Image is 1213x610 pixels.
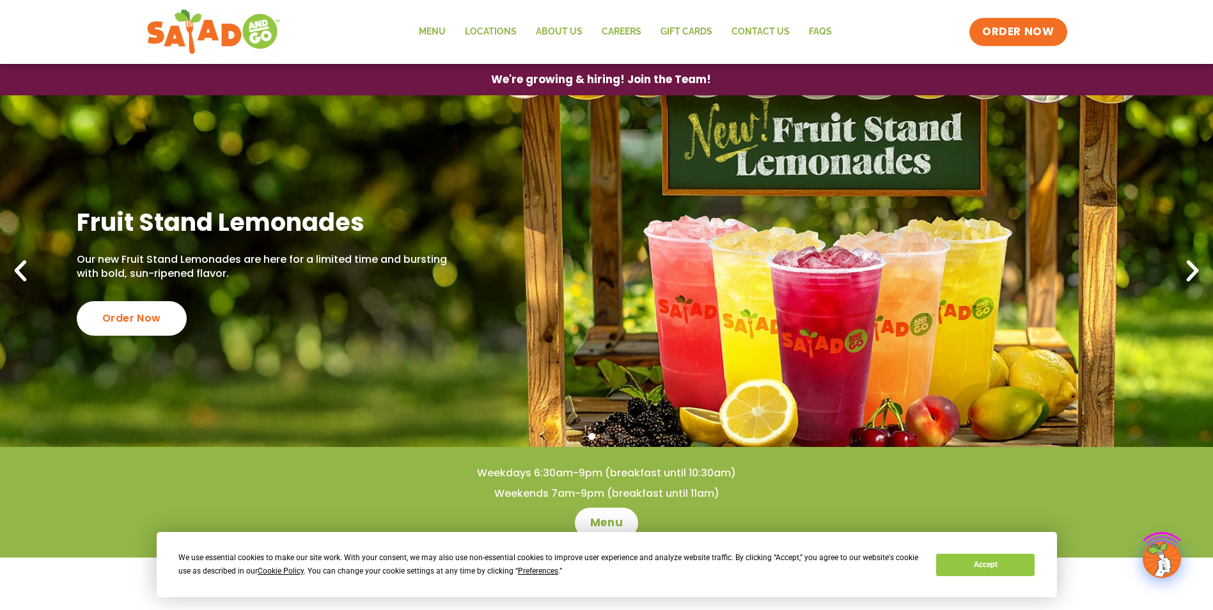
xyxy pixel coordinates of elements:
span: Cookie Policy [258,567,304,575]
a: Locations [455,17,526,47]
span: Preferences [518,567,558,575]
h2: Fruit Stand Lemonades [77,207,451,238]
span: We're growing & hiring! Join the Team! [491,74,711,85]
div: Next slide [1178,257,1207,285]
a: We're growing & hiring! Join the Team! [472,65,730,95]
a: ORDER NOW [969,18,1067,46]
a: GIFT CARDS [651,17,722,47]
h4: Weekends 7am-9pm (breakfast until 11am) [26,487,1187,501]
span: ORDER NOW [982,24,1054,40]
button: Accept [936,554,1035,576]
div: Cookie Consent Prompt [157,532,1057,597]
nav: Menu [409,17,841,47]
img: new-SAG-logo-768×292 [146,6,281,58]
p: Our new Fruit Stand Lemonades are here for a limited time and bursting with bold, sun-ripened fla... [77,253,451,281]
a: About Us [526,17,592,47]
div: Order Now [77,301,187,336]
div: Previous slide [6,257,35,285]
a: Menu [575,508,638,538]
a: Careers [592,17,651,47]
h4: Weekdays 6:30am-9pm (breakfast until 10:30am) [26,466,1187,480]
span: Go to slide 1 [588,433,595,440]
span: Menu [590,515,623,531]
span: Go to slide 2 [603,433,610,440]
a: Menu [409,17,455,47]
span: Go to slide 3 [618,433,625,440]
div: We use essential cookies to make our site work. With your consent, we may also use non-essential ... [178,551,921,578]
a: Contact Us [722,17,799,47]
a: FAQs [799,17,841,47]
